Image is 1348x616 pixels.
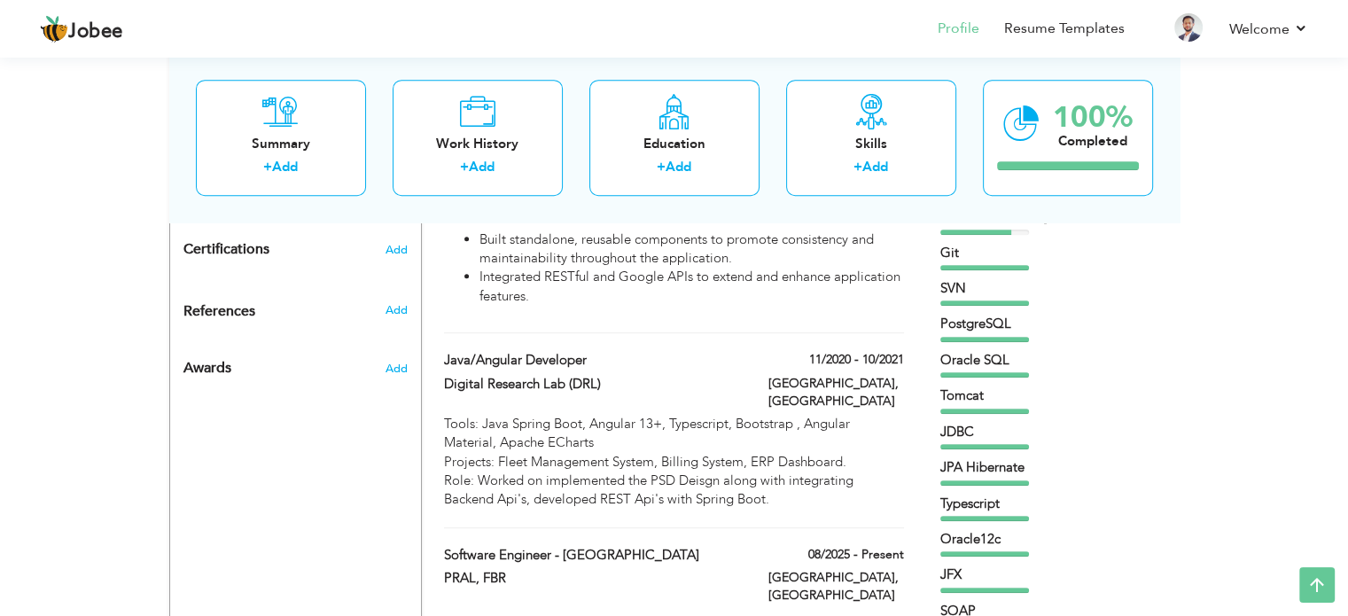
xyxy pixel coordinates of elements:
[940,530,1162,549] div: Oracle12c
[1053,132,1133,151] div: Completed
[1229,19,1308,40] a: Welcome
[170,343,421,386] div: Add the awards you’ve earned.
[479,268,903,306] li: Integrated RESTful and Google APIs to extend and enhance application features.
[444,351,742,370] label: Java/Angular Developer
[940,279,1162,298] div: SVN
[460,159,469,177] label: +
[666,159,691,176] a: Add
[940,565,1162,584] div: JFX
[68,22,123,42] span: Jobee
[385,302,407,318] span: Add
[604,135,745,153] div: Education
[40,15,123,43] a: Jobee
[940,495,1162,513] div: Typescript
[469,159,495,176] a: Add
[1053,103,1133,132] div: 100%
[800,135,942,153] div: Skills
[862,159,888,176] a: Add
[386,244,408,256] span: Add the certifications you’ve earned.
[940,423,1162,441] div: JDBC
[183,361,231,377] span: Awards
[808,546,904,564] label: 08/2025 - Present
[40,15,68,43] img: jobee.io
[444,546,742,565] label: Software Engineer - [GEOGRAPHIC_DATA]
[809,351,904,369] label: 11/2020 - 10/2021
[385,361,407,377] span: Add
[938,19,979,39] a: Profile
[272,159,298,176] a: Add
[940,315,1162,333] div: PostgreSQL
[263,159,272,177] label: +
[940,244,1162,262] div: Git
[183,239,269,259] span: Certifications
[444,415,903,510] div: Tools: Java Spring Boot, Angular 13+, Typescript, Bootstrap , Angular Material, Apache ECharts Pr...
[479,230,903,269] li: Built standalone, reusable components to promote consistency and maintainability throughout the a...
[768,569,904,604] label: [GEOGRAPHIC_DATA], [GEOGRAPHIC_DATA]
[768,375,904,410] label: [GEOGRAPHIC_DATA], [GEOGRAPHIC_DATA]
[444,375,742,394] label: Digital Research Lab (DRL)
[1174,13,1203,42] img: Profile Img
[853,159,862,177] label: +
[183,304,255,320] span: References
[657,159,666,177] label: +
[444,569,742,588] label: PRAL, FBR
[940,458,1162,477] div: JPA Hibernate
[407,135,549,153] div: Work History
[940,386,1162,405] div: Tomcat
[170,302,421,330] div: Add the reference.
[210,135,352,153] div: Summary
[940,351,1162,370] div: Oracle SQL
[1004,19,1125,39] a: Resume Templates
